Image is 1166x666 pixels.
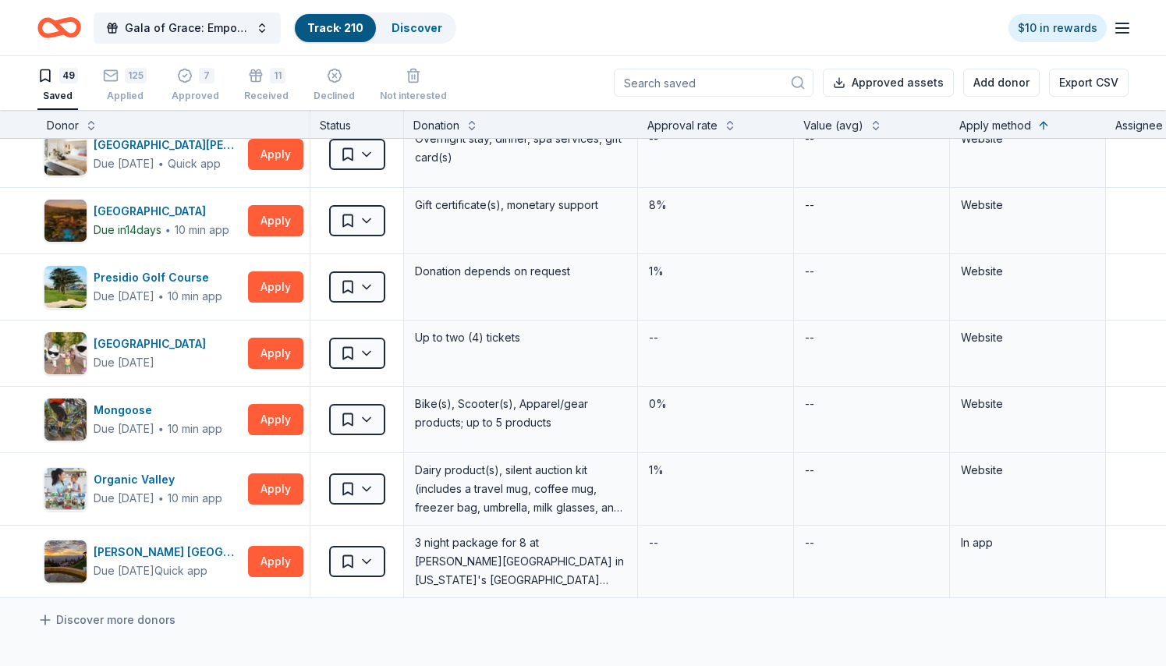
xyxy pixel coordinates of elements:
[94,353,154,372] div: Due [DATE]
[244,90,289,102] div: Received
[47,116,79,135] div: Donor
[803,327,816,349] div: --
[803,393,816,415] div: --
[172,90,219,102] div: Approved
[172,62,219,110] button: 7Approved
[961,262,1094,281] div: Website
[94,401,222,420] div: Mongoose
[44,133,242,176] button: Image for Hotel San Luis Obispo[GEOGRAPHIC_DATA][PERSON_NAME]Due [DATE]∙Quick app
[44,200,87,242] img: Image for Pechanga Resort Casino
[94,420,154,438] div: Due [DATE]
[94,561,154,580] div: Due [DATE]
[961,395,1094,413] div: Website
[803,194,816,216] div: --
[647,128,660,150] div: --
[44,467,242,511] button: Image for Organic ValleyOrganic ValleyDue [DATE]∙10 min app
[175,222,229,238] div: 10 min app
[37,9,81,46] a: Home
[44,332,87,374] img: Image for Gilroy Gardens Family Theme Park
[103,90,147,102] div: Applied
[154,563,207,579] div: Quick app
[413,128,628,168] div: Overnight stay, dinner, spa services, gift card(s)
[248,271,303,303] button: Apply
[270,68,285,83] div: 11
[94,221,161,239] div: Due in 14 days
[413,260,628,282] div: Donation depends on request
[44,399,87,441] img: Image for Mongoose
[647,194,784,216] div: 8%
[413,327,628,349] div: Up to two (4) tickets
[158,289,165,303] span: ∙
[959,116,1031,135] div: Apply method
[413,532,628,591] div: 3 night package for 8 at [PERSON_NAME][GEOGRAPHIC_DATA] in [US_STATE]'s [GEOGRAPHIC_DATA] (Charit...
[961,533,1094,552] div: In app
[168,289,222,304] div: 10 min app
[37,611,175,629] a: Discover more donors
[248,473,303,505] button: Apply
[803,128,816,150] div: --
[961,328,1094,347] div: Website
[248,205,303,236] button: Apply
[647,532,660,554] div: --
[647,116,718,135] div: Approval rate
[94,470,222,489] div: Organic Valley
[647,327,660,349] div: --
[248,139,303,170] button: Apply
[44,398,242,441] button: Image for MongooseMongooseDue [DATE]∙10 min app
[248,338,303,369] button: Apply
[307,21,363,34] a: Track· 210
[168,421,222,437] div: 10 min app
[803,260,816,282] div: --
[961,129,1094,148] div: Website
[59,68,78,83] div: 49
[380,90,447,102] div: Not interested
[803,459,816,481] div: --
[94,335,212,353] div: [GEOGRAPHIC_DATA]
[94,287,154,306] div: Due [DATE]
[165,223,172,236] span: ∙
[199,68,214,83] div: 7
[158,422,165,435] span: ∙
[823,69,954,97] button: Approved assets
[380,62,447,110] button: Not interested
[314,62,355,110] button: Declined
[44,199,242,243] button: Image for Pechanga Resort Casino[GEOGRAPHIC_DATA]Due in14days∙10 min app
[244,62,289,110] button: 11Received
[94,202,229,221] div: [GEOGRAPHIC_DATA]
[94,543,242,561] div: [PERSON_NAME] [GEOGRAPHIC_DATA] and Retreat
[803,532,816,554] div: --
[94,489,154,508] div: Due [DATE]
[44,540,242,583] button: Image for Downing Mountain Lodge and Retreat[PERSON_NAME] [GEOGRAPHIC_DATA] and RetreatDue [DATE]...
[103,62,147,110] button: 125Applied
[413,116,459,135] div: Donation
[94,268,222,287] div: Presidio Golf Course
[614,69,813,97] input: Search saved
[961,461,1094,480] div: Website
[647,260,784,282] div: 1%
[293,12,456,44] button: Track· 210Discover
[37,62,78,110] button: 49Saved
[392,21,442,34] a: Discover
[44,331,242,375] button: Image for Gilroy Gardens Family Theme Park[GEOGRAPHIC_DATA]Due [DATE]
[310,110,404,138] div: Status
[94,136,242,154] div: [GEOGRAPHIC_DATA][PERSON_NAME]
[168,491,222,506] div: 10 min app
[1008,14,1107,42] a: $10 in rewards
[125,68,147,83] div: 125
[168,156,221,172] div: Quick app
[647,393,784,415] div: 0%
[314,90,355,102] div: Declined
[44,540,87,583] img: Image for Downing Mountain Lodge and Retreat
[413,459,628,519] div: Dairy product(s), silent auction kit (includes a travel mug, coffee mug, freezer bag, umbrella, m...
[158,491,165,505] span: ∙
[94,154,154,173] div: Due [DATE]
[44,133,87,175] img: Image for Hotel San Luis Obispo
[44,266,87,308] img: Image for Presidio Golf Course
[248,546,303,577] button: Apply
[248,404,303,435] button: Apply
[158,157,165,170] span: ∙
[803,116,863,135] div: Value (avg)
[125,19,250,37] span: Gala of Grace: Empowering Futures for El Porvenir
[44,265,242,309] button: Image for Presidio Golf CoursePresidio Golf CourseDue [DATE]∙10 min app
[961,196,1094,214] div: Website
